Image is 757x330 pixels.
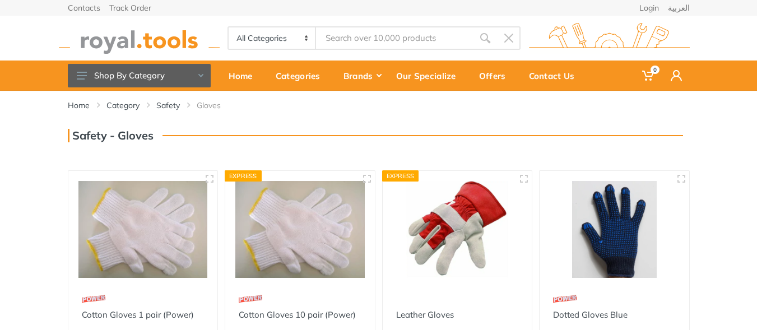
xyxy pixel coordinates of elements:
[396,289,420,309] img: 1.webp
[225,170,262,182] div: Express
[106,100,140,111] a: Category
[268,61,336,91] a: Categories
[382,170,419,182] div: Express
[553,289,577,309] img: 16.webp
[521,64,590,87] div: Contact Us
[82,309,194,320] a: Cotton Gloves 1 pair (Power)
[550,181,679,278] img: Royal Tools - Dotted Gloves Blue
[78,181,208,278] img: Royal Tools - Cotton Gloves 1 pair (Power)
[82,289,105,309] img: 16.webp
[471,61,521,91] a: Offers
[239,309,356,320] a: Cotton Gloves 10 pair (Power)
[197,100,238,111] li: Gloves
[388,64,471,87] div: Our Specialize
[239,289,262,309] img: 16.webp
[68,4,100,12] a: Contacts
[268,64,336,87] div: Categories
[68,100,690,111] nav: breadcrumb
[639,4,659,12] a: Login
[229,27,317,49] select: Category
[393,181,522,278] img: Royal Tools - Leather Gloves
[68,64,211,87] button: Shop By Category
[529,23,690,54] img: royal.tools Logo
[109,4,151,12] a: Track Order
[235,181,365,278] img: Royal Tools - Cotton Gloves 10 pair (Power)
[156,100,180,111] a: Safety
[668,4,690,12] a: العربية
[68,100,90,111] a: Home
[553,309,628,320] a: Dotted Gloves Blue
[316,26,473,50] input: Site search
[396,309,454,320] a: Leather Gloves
[471,64,521,87] div: Offers
[221,64,268,87] div: Home
[634,61,663,91] a: 0
[68,129,154,142] h3: Safety - Gloves
[221,61,268,91] a: Home
[59,23,220,54] img: royal.tools Logo
[388,61,471,91] a: Our Specialize
[521,61,590,91] a: Contact Us
[651,66,660,74] span: 0
[336,64,388,87] div: Brands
